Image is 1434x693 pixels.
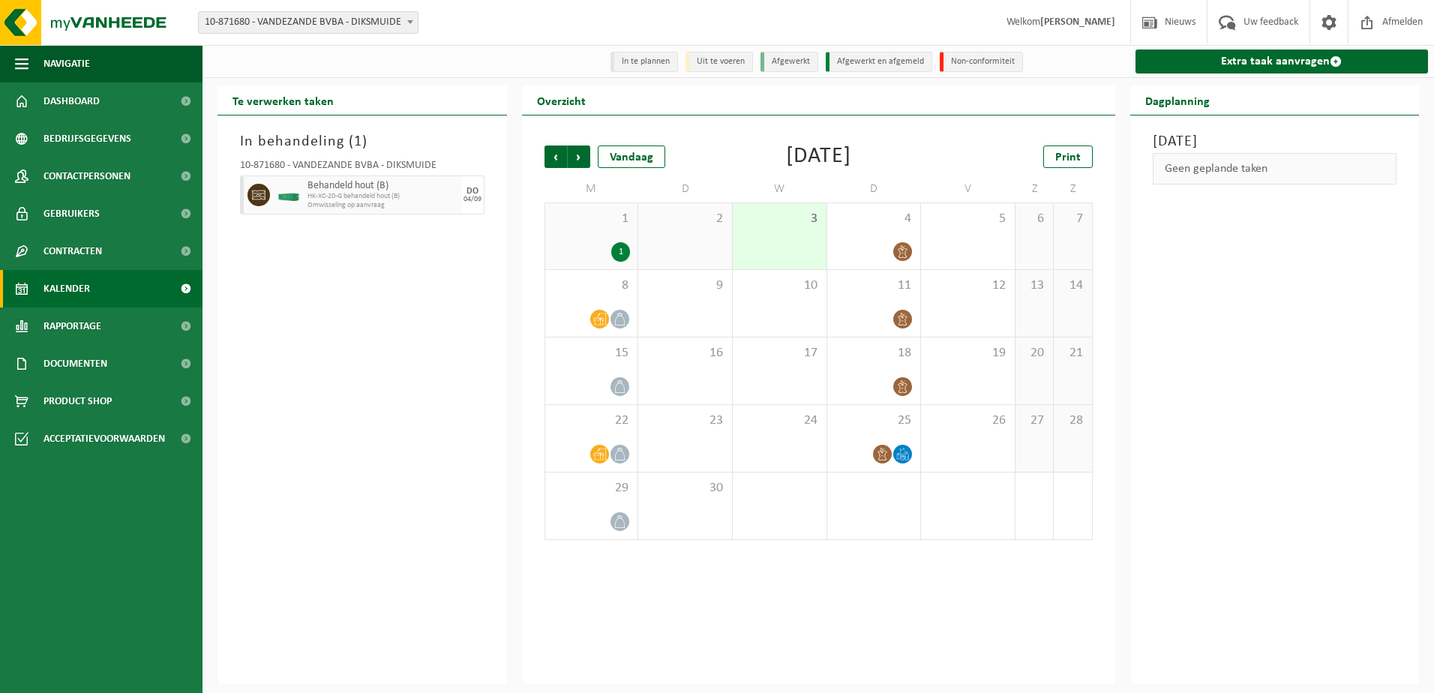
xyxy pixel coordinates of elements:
span: 10 [740,277,819,294]
span: 26 [928,412,1007,429]
span: 25 [835,412,913,429]
span: 21 [1061,345,1084,361]
span: 1 [354,134,362,149]
td: D [638,175,733,202]
span: 29 [553,480,631,496]
span: 19 [928,345,1007,361]
span: 3 [740,211,819,227]
span: 22 [553,412,631,429]
strong: [PERSON_NAME] [1040,16,1115,28]
h3: [DATE] [1153,130,1397,153]
div: Geen geplande taken [1153,153,1397,184]
span: Behandeld hout (B) [307,180,458,192]
span: 7 [1061,211,1084,227]
span: 11 [835,277,913,294]
span: Contactpersonen [43,157,130,195]
span: Kalender [43,270,90,307]
h2: Overzicht [522,85,601,115]
li: Uit te voeren [685,52,753,72]
span: Vorige [544,145,567,168]
span: Bedrijfsgegevens [43,120,131,157]
li: Afgewerkt en afgemeld [826,52,932,72]
a: Print [1043,145,1093,168]
div: Vandaag [598,145,665,168]
span: Omwisseling op aanvraag [307,201,458,210]
td: V [921,175,1015,202]
div: [DATE] [786,145,851,168]
span: 8 [553,277,631,294]
span: Documenten [43,345,107,382]
span: Rapportage [43,307,101,345]
td: M [544,175,639,202]
span: 24 [740,412,819,429]
a: Extra taak aanvragen [1135,49,1429,73]
div: 1 [611,242,630,262]
span: 16 [646,345,724,361]
h3: In behandeling ( ) [240,130,484,153]
td: W [733,175,827,202]
span: 30 [646,480,724,496]
span: 23 [646,412,724,429]
span: Gebruikers [43,195,100,232]
div: DO [466,187,478,196]
span: 13 [1023,277,1045,294]
span: 9 [646,277,724,294]
span: 5 [928,211,1007,227]
div: 10-871680 - VANDEZANDE BVBA - DIKSMUIDE [240,160,484,175]
span: 2 [646,211,724,227]
span: 15 [553,345,631,361]
span: 6 [1023,211,1045,227]
span: Product Shop [43,382,112,420]
td: D [827,175,922,202]
span: Acceptatievoorwaarden [43,420,165,457]
img: HK-XC-20-GN-00 [277,190,300,201]
span: 10-871680 - VANDEZANDE BVBA - DIKSMUIDE [199,12,418,33]
span: 18 [835,345,913,361]
span: Print [1055,151,1081,163]
span: 10-871680 - VANDEZANDE BVBA - DIKSMUIDE [198,11,418,34]
span: HK-XC-20-G behandeld hout (B) [307,192,458,201]
span: 4 [835,211,913,227]
li: In te plannen [610,52,678,72]
span: 14 [1061,277,1084,294]
span: 17 [740,345,819,361]
li: Afgewerkt [760,52,818,72]
span: Volgende [568,145,590,168]
h2: Dagplanning [1130,85,1225,115]
li: Non-conformiteit [940,52,1023,72]
span: Dashboard [43,82,100,120]
span: 20 [1023,345,1045,361]
span: 27 [1023,412,1045,429]
h2: Te verwerken taken [217,85,349,115]
span: Navigatie [43,45,90,82]
div: 04/09 [463,196,481,203]
span: 12 [928,277,1007,294]
td: Z [1015,175,1054,202]
td: Z [1054,175,1092,202]
span: 1 [553,211,631,227]
span: 28 [1061,412,1084,429]
span: Contracten [43,232,102,270]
